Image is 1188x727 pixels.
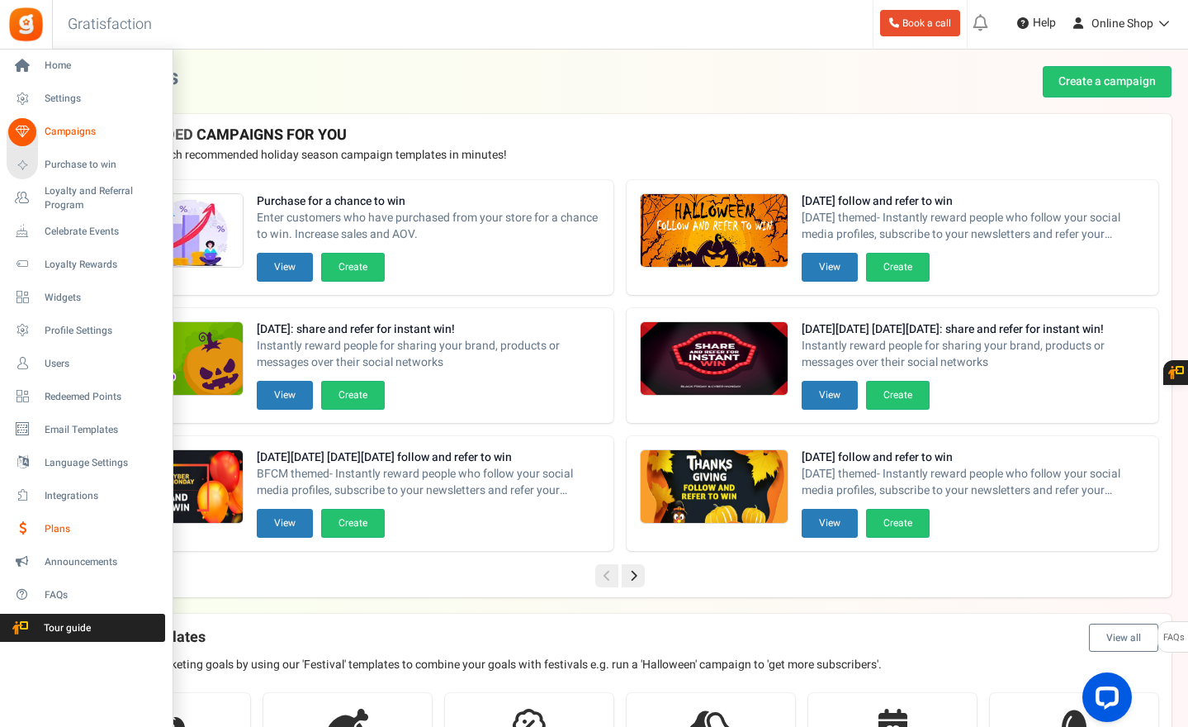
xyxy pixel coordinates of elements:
span: Profile Settings [45,324,160,338]
button: View [257,509,313,538]
a: Book a call [880,10,960,36]
span: Settings [45,92,160,106]
h4: Festival templates [82,624,1158,652]
span: Instantly reward people for sharing your brand, products or messages over their social networks [802,338,1145,371]
button: View [802,381,858,410]
img: Recommended Campaigns [641,194,788,268]
a: Create a campaign [1043,66,1171,97]
a: Settings [7,85,165,113]
span: Campaigns [45,125,160,139]
span: Email Templates [45,423,160,437]
img: Recommended Campaigns [641,322,788,397]
span: Tour guide [7,621,123,635]
span: Celebrate Events [45,225,160,239]
p: Preview and launch recommended holiday season campaign templates in minutes! [82,147,1158,164]
img: Gratisfaction [7,6,45,43]
a: Purchase to win [7,151,165,179]
span: Users [45,357,160,371]
span: Widgets [45,291,160,305]
strong: [DATE] follow and refer to win [802,449,1145,466]
span: Online Shop [1091,15,1153,32]
strong: [DATE][DATE] [DATE][DATE]: share and refer for instant win! [802,321,1145,338]
span: [DATE] themed- Instantly reward people who follow your social media profiles, subscribe to your n... [802,210,1145,243]
span: FAQs [45,588,160,602]
span: Loyalty and Referral Program [45,184,165,212]
button: View [802,253,858,282]
a: Help [1011,10,1063,36]
span: Loyalty Rewards [45,258,160,272]
span: BFCM themed- Instantly reward people who follow your social media profiles, subscribe to your new... [257,466,600,499]
a: Integrations [7,482,165,510]
a: Widgets [7,283,165,311]
span: Plans [45,522,160,536]
span: Redeemed Points [45,390,160,404]
button: View [257,253,313,282]
a: Announcements [7,548,165,576]
span: Integrations [45,489,160,503]
a: Home [7,52,165,80]
span: [DATE] themed- Instantly reward people who follow your social media profiles, subscribe to your n... [802,466,1145,499]
button: View [257,381,313,410]
button: Create [321,509,385,538]
h3: Gratisfaction [50,8,170,41]
a: Loyalty Rewards [7,250,165,278]
button: Create [866,509,930,538]
a: Celebrate Events [7,217,165,245]
a: Email Templates [7,416,165,444]
a: FAQs [7,581,165,609]
strong: [DATE] follow and refer to win [802,193,1145,210]
a: Profile Settings [7,316,165,344]
p: Achieve your marketing goals by using our 'Festival' templates to combine your goals with festiva... [82,657,1158,673]
button: Create [866,253,930,282]
span: Help [1029,15,1056,31]
img: Recommended Campaigns [641,450,788,525]
button: Create [321,253,385,282]
strong: Purchase for a chance to win [257,193,600,210]
span: Announcements [45,555,160,569]
strong: [DATE]: share and refer for instant win! [257,321,600,338]
a: Plans [7,515,165,543]
button: View [802,509,858,538]
span: FAQs [1162,622,1185,653]
span: Language Settings [45,456,160,470]
span: Home [45,59,160,73]
strong: [DATE][DATE] [DATE][DATE] follow and refer to win [257,449,600,466]
button: Create [866,381,930,410]
h4: RECOMMENDED CAMPAIGNS FOR YOU [82,127,1158,144]
a: Language Settings [7,449,165,477]
span: Enter customers who have purchased from your store for a chance to win. Increase sales and AOV. [257,210,600,243]
button: Create [321,381,385,410]
a: Loyalty and Referral Program [7,184,165,212]
span: Instantly reward people for sharing your brand, products or messages over their social networks [257,338,600,371]
span: Purchase to win [45,158,160,172]
button: View all [1089,624,1158,652]
a: Redeemed Points [7,383,165,411]
a: Campaigns [7,118,165,146]
a: Users [7,349,165,378]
